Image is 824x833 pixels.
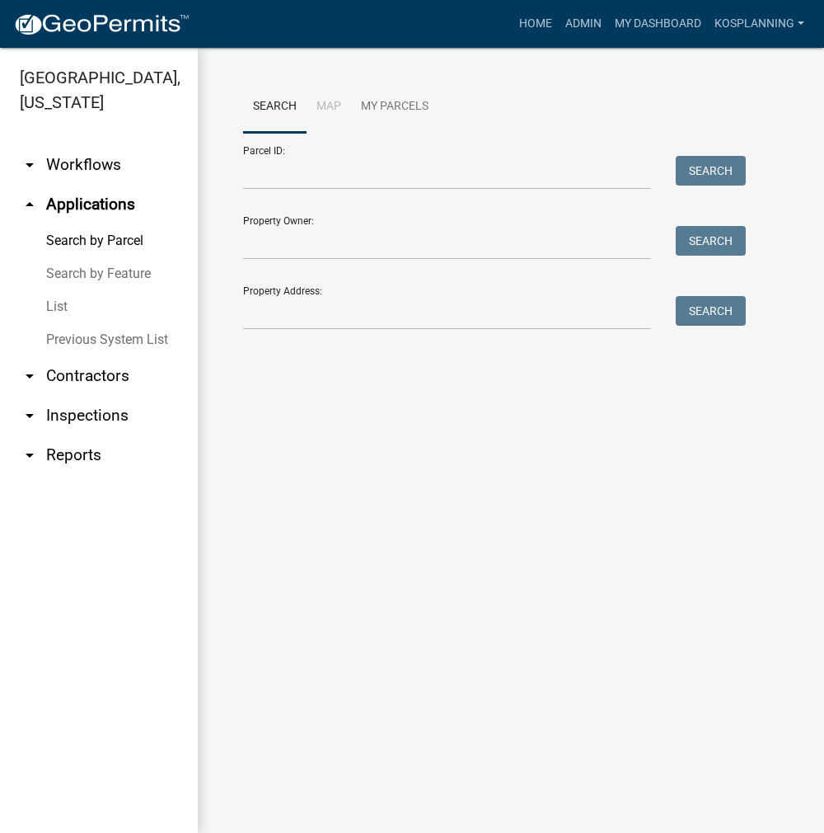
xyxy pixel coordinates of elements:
[351,81,438,134] a: My Parcels
[608,8,708,40] a: My Dashboard
[559,8,608,40] a: Admin
[20,406,40,426] i: arrow_drop_down
[20,195,40,214] i: arrow_drop_up
[243,81,307,134] a: Search
[513,8,559,40] a: Home
[676,156,746,186] button: Search
[20,366,40,386] i: arrow_drop_down
[676,296,746,326] button: Search
[20,445,40,465] i: arrow_drop_down
[20,155,40,175] i: arrow_drop_down
[708,8,811,40] a: kosplanning
[676,226,746,256] button: Search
